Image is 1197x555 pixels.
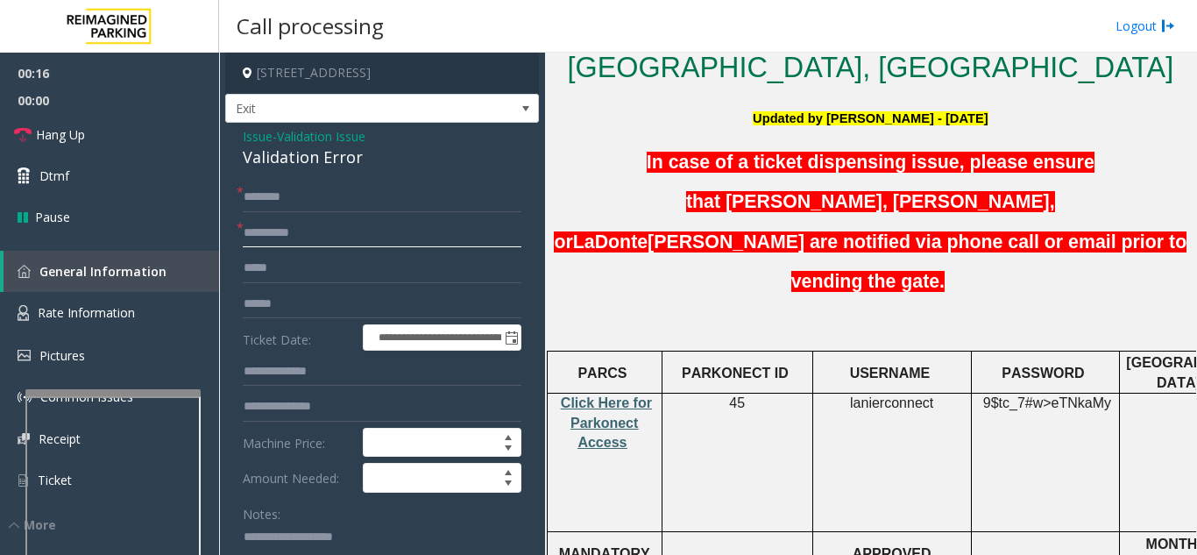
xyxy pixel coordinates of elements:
span: Click Here for Parkonect Access [561,395,652,450]
h4: [STREET_ADDRESS] [225,53,539,94]
span: Toggle popup [501,325,521,350]
span: USERNAME [850,366,931,381]
span: lanierconnect [850,395,933,411]
div: More [9,516,219,534]
label: Machine Price: [238,428,358,458]
img: logout [1161,17,1175,35]
img: 'icon' [18,350,31,361]
label: Amount Needed: [238,463,358,493]
img: 'icon' [18,390,32,404]
span: pdated by [PERSON_NAME] - [DATE] [762,111,988,125]
span: Increase value [496,429,521,443]
span: Decrease value [496,478,521,492]
span: Hang Up [36,125,85,144]
div: Validation Error [243,146,521,169]
span: Increase value [496,464,521,478]
span: 45 [729,395,745,410]
img: 'icon' [18,473,29,488]
a: 1840 North Clybourn . Ave. [GEOGRAPHIC_DATA], [GEOGRAPHIC_DATA] [567,11,1173,82]
span: Dtmf [39,167,69,185]
span: Validation Issue [277,127,365,146]
span: Pause [35,208,70,226]
img: 'icon' [18,305,29,321]
label: Ticket Date: [238,324,358,351]
span: - [273,128,365,145]
span: U [753,111,762,125]
span: In case of a ticket dispensing issue, please ensure that [PERSON_NAME], [PERSON_NAME], or [554,152,1094,253]
span: Issue [243,127,273,146]
span: Decrease value [496,443,521,457]
label: Notes: [243,499,280,523]
a: General Information [4,251,219,292]
span: eTNkaMy [1052,395,1111,411]
span: PARCS [577,366,627,381]
span: PARKONECT ID [682,366,789,381]
span: General Information [39,263,166,280]
span: Pictures [39,347,85,364]
img: 'icon' [18,265,31,278]
span: Common Issues [40,388,133,405]
span: 9$tc_7#w> [983,395,1052,410]
span: PASSWORD [1002,366,1084,381]
span: Exit [226,95,476,123]
a: Logout [1116,17,1175,35]
h3: Call processing [228,4,393,47]
img: 'icon' [18,433,30,445]
a: Click Here for Parkonect Access [561,396,652,450]
span: LaDonte [573,231,648,253]
span: Rate Information [38,304,135,321]
span: [PERSON_NAME] are notified via phone call or email prior to vending the gate. [648,231,1186,292]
